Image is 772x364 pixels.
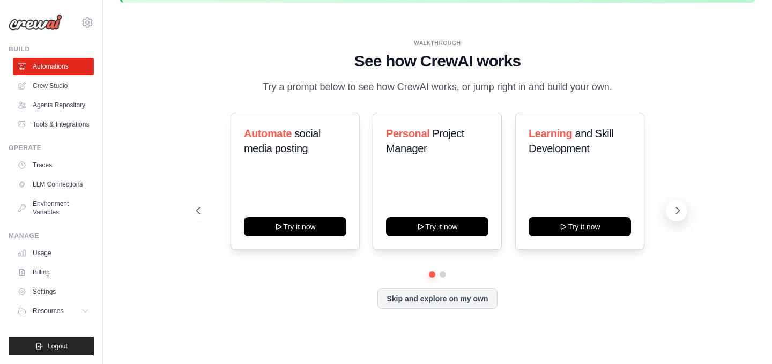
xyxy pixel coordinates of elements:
div: Build [9,45,94,54]
a: Billing [13,264,94,281]
span: Resources [33,307,63,315]
a: Traces [13,157,94,174]
span: Learning [529,128,572,139]
button: Try it now [529,217,631,236]
span: Personal [386,128,429,139]
a: Environment Variables [13,195,94,221]
button: Try it now [244,217,346,236]
button: Resources [13,302,94,320]
a: Automations [13,58,94,75]
button: Skip and explore on my own [377,288,497,309]
div: Operate [9,144,94,152]
a: Crew Studio [13,77,94,94]
a: Settings [13,283,94,300]
iframe: Chat Widget [718,313,772,364]
p: Try a prompt below to see how CrewAI works, or jump right in and build your own. [257,79,618,95]
span: Project Manager [386,128,464,154]
img: Logo [9,14,62,31]
span: social media posting [244,128,321,154]
span: and Skill Development [529,128,613,154]
a: Usage [13,244,94,262]
div: WALKTHROUGH [196,39,678,47]
a: Tools & Integrations [13,116,94,133]
a: Agents Repository [13,96,94,114]
span: Logout [48,342,68,351]
h1: See how CrewAI works [196,51,678,71]
a: LLM Connections [13,176,94,193]
button: Try it now [386,217,488,236]
button: Logout [9,337,94,355]
div: Manage [9,232,94,240]
span: Automate [244,128,292,139]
